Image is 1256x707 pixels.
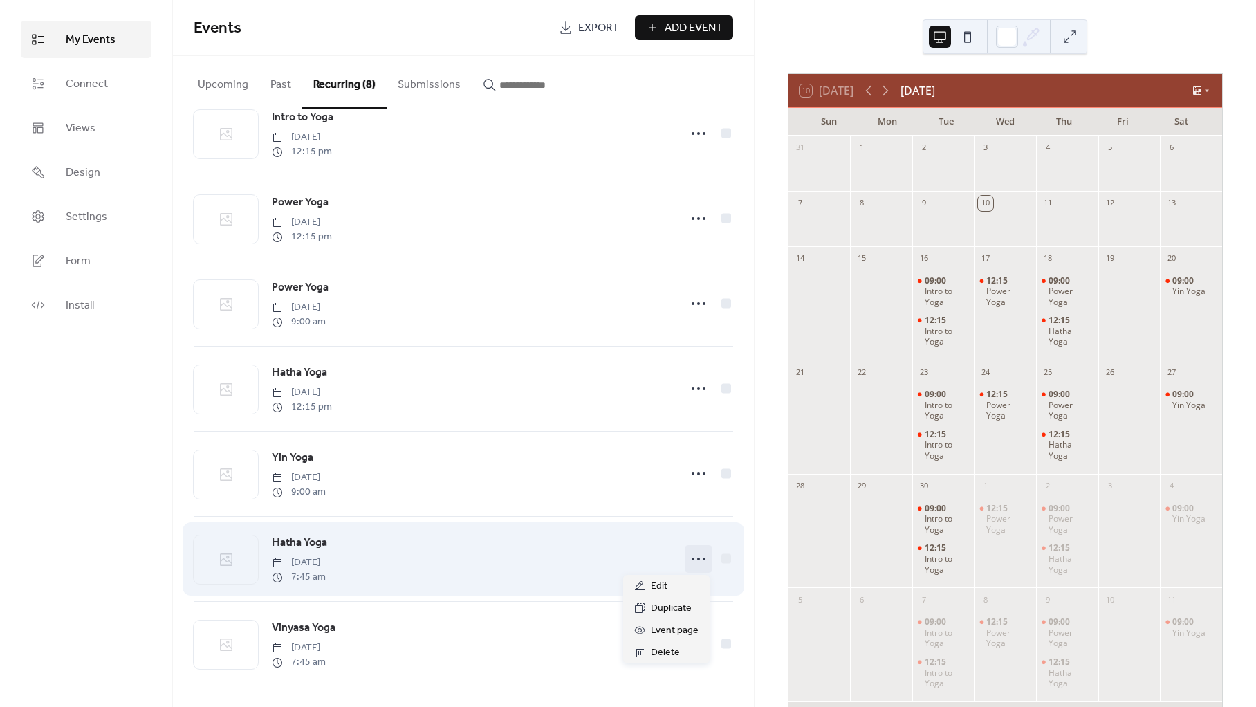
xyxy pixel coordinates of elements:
div: 20 [1164,251,1179,266]
span: Form [66,253,91,270]
div: Yin Yoga [1160,275,1222,297]
div: 9 [916,196,932,211]
div: Tue [917,108,976,136]
span: Export [578,20,619,37]
span: Hatha Yoga [272,535,327,551]
div: 13 [1164,196,1179,211]
span: 12:15 [925,542,948,553]
span: 12:15 pm [272,145,332,159]
div: Yin Yoga [1160,616,1222,638]
div: 22 [854,365,869,380]
div: 7 [916,592,932,607]
span: 12:15 pm [272,400,332,414]
span: 09:00 [925,503,948,514]
span: Vinyasa Yoga [272,620,335,636]
div: 27 [1164,365,1179,380]
div: Power Yoga [1049,286,1093,307]
div: Power Yoga [1036,389,1098,421]
div: Thu [1035,108,1093,136]
div: Power Yoga [974,389,1036,421]
a: Yin Yoga [272,449,313,467]
a: Hatha Yoga [272,534,327,552]
div: Yin Yoga [1172,400,1206,411]
a: Settings [21,198,151,235]
div: Intro to Yoga [912,275,975,308]
div: Intro to Yoga [912,389,975,421]
div: Power Yoga [986,400,1031,421]
div: 16 [916,251,932,266]
div: 14 [793,251,808,266]
button: Upcoming [187,56,259,107]
div: Mon [858,108,917,136]
div: 24 [978,365,993,380]
span: Settings [66,209,107,226]
a: Power Yoga [272,279,329,297]
div: Power Yoga [1036,503,1098,535]
div: 19 [1102,251,1118,266]
a: Vinyasa Yoga [272,619,335,637]
span: 12:15 [1049,429,1072,440]
div: 11 [1164,592,1179,607]
div: Power Yoga [1049,513,1093,535]
button: Recurring (8) [302,56,387,109]
span: 12:15 [986,503,1010,514]
div: Hatha Yoga [1049,668,1093,689]
span: 12:15 [986,389,1010,400]
span: [DATE] [272,641,326,655]
div: Hatha Yoga [1036,429,1098,461]
div: Intro to Yoga [912,542,975,575]
div: Fri [1093,108,1152,136]
div: Hatha Yoga [1036,656,1098,689]
div: Intro to Yoga [925,400,969,421]
div: Power Yoga [1049,400,1093,421]
div: Intro to Yoga [925,668,969,689]
div: 3 [978,140,993,156]
a: Views [21,109,151,147]
span: 12:15 [986,275,1010,286]
span: Event page [651,623,699,639]
div: 7 [793,196,808,211]
a: Hatha Yoga [272,364,327,382]
span: 09:00 [1049,616,1072,627]
div: Power Yoga [974,503,1036,535]
div: Intro to Yoga [912,503,975,535]
span: Events [194,13,241,44]
span: 12:15 [925,429,948,440]
span: Yin Yoga [272,450,313,466]
div: Power Yoga [1049,627,1093,649]
span: Duplicate [651,600,692,617]
span: Hatha Yoga [272,365,327,381]
span: 7:45 am [272,570,326,585]
div: Hatha Yoga [1049,326,1093,347]
span: 12:15 [1049,315,1072,326]
div: Intro to Yoga [925,627,969,649]
div: 8 [978,592,993,607]
div: Intro to Yoga [925,553,969,575]
div: 17 [978,251,993,266]
span: Edit [651,578,667,595]
a: Design [21,154,151,191]
div: Power Yoga [986,286,1031,307]
span: 09:00 [925,389,948,400]
a: My Events [21,21,151,58]
div: 30 [916,479,932,494]
span: 09:00 [925,616,948,627]
span: 9:00 am [272,315,326,329]
a: Add Event [635,15,733,40]
span: [DATE] [272,385,332,400]
button: Past [259,56,302,107]
div: 25 [1040,365,1055,380]
div: 15 [854,251,869,266]
span: 09:00 [1172,275,1196,286]
div: 4 [1164,479,1179,494]
div: Yin Yoga [1172,286,1206,297]
div: 23 [916,365,932,380]
div: 18 [1040,251,1055,266]
div: Power Yoga [1036,616,1098,649]
div: Power Yoga [986,513,1031,535]
div: Power Yoga [974,616,1036,649]
div: 5 [1102,140,1118,156]
div: Hatha Yoga [1049,553,1093,575]
div: Yin Yoga [1160,389,1222,410]
div: 6 [1164,140,1179,156]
